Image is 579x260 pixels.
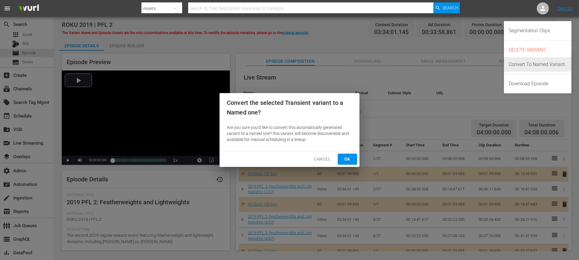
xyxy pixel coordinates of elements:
span: Cancel [314,155,331,163]
button: Ok [338,154,357,165]
div: Segmentation Clips [509,23,567,38]
span: menu [4,5,11,12]
a: Sign Out [558,6,573,11]
span: Ok [343,155,352,163]
span: Search [442,2,458,13]
h2: Convert the selected Transient variant to a Named one? [227,98,352,117]
div: Convert To Named Variant [509,57,567,72]
button: Cancel [309,154,335,165]
div: DELETE VARIANT [509,43,567,57]
div: Download Episode [509,77,567,91]
img: ans4CAIJ8jUAAAAAAAAAAAAAAAAAAAAAAAAgQb4GAAAAAAAAAAAAAAAAAAAAAAAAJMjXAAAAAAAAAAAAAAAAAAAAAAAAgAT5G... [14,2,43,16]
div: Are you sure you'd like to convert this automatically generated variant to a named one? this vari... [220,122,359,145]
